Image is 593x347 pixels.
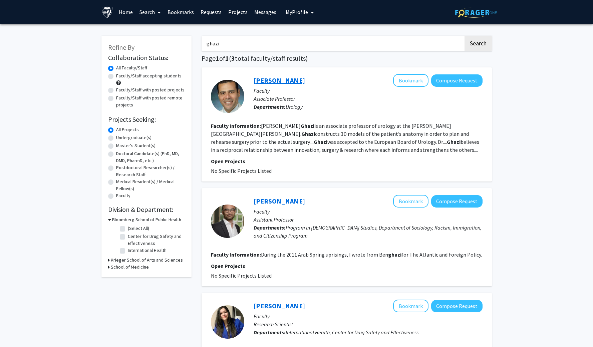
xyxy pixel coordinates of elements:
b: Faculty Information: [211,251,261,258]
h1: Page of ( total faculty/staff results) [202,54,492,62]
p: Open Projects [211,262,483,270]
span: No Specific Projects Listed [211,272,272,279]
label: Faculty/Staff accepting students [116,72,182,79]
p: Associate Professor [254,95,483,103]
span: Urology [286,103,303,110]
button: Search [465,36,492,51]
label: Postdoctoral Researcher(s) / Research Staff [116,164,185,178]
b: Faculty Information: [211,122,261,129]
span: Program in [DEMOGRAPHIC_DATA] Studies, Department of Sociology, Racism, Immigration, and Citizens... [254,224,482,239]
fg-read-more: During the 2011 Arab Spring uprisings, I wrote from Ben for The Atlantic and Foreign Policy. [261,251,482,258]
button: Compose Request to Ryan Calder [431,195,483,208]
b: Departments: [254,103,286,110]
span: 3 [231,54,235,62]
label: Faculty/Staff with posted projects [116,86,185,93]
p: Faculty [254,87,483,95]
label: All Projects [116,126,139,133]
label: Undergraduate(s) [116,134,152,141]
label: Faculty [116,192,130,199]
input: Search Keywords [202,36,464,51]
p: Open Projects [211,157,483,165]
label: Faculty/Staff with posted remote projects [116,94,185,108]
b: Ghazi [447,138,461,145]
span: Refine By [108,43,134,51]
p: Faculty [254,208,483,216]
iframe: Chat [5,317,28,342]
p: Research Scientist [254,320,483,328]
span: 1 [225,54,229,62]
span: International Health, Center for Drug Safety and Effectiveness [286,329,418,336]
span: 1 [216,54,219,62]
button: Add Astha Wahi to Bookmarks [393,300,428,312]
label: Doctoral Candidate(s) (PhD, MD, DMD, PharmD, etc.) [116,150,185,164]
button: Add Ahmed Ghazi to Bookmarks [393,74,428,87]
b: ghazi [388,251,401,258]
label: International Health [128,247,167,254]
label: All Faculty/Staff [116,64,147,71]
h3: Krieger School of Arts and Sciences [111,257,183,264]
button: Compose Request to Astha Wahi [431,300,483,312]
b: Departments: [254,329,286,336]
p: Faculty [254,312,483,320]
a: [PERSON_NAME] [254,197,305,205]
button: Compose Request to Ahmed Ghazi [431,74,483,87]
a: Projects [225,0,251,24]
img: Johns Hopkins University Logo [101,6,113,18]
p: Assistant Professor [254,216,483,224]
img: ForagerOne Logo [455,7,497,18]
a: Bookmarks [164,0,197,24]
label: Master's Student(s) [116,142,156,149]
h2: Collaboration Status: [108,54,185,62]
h2: Division & Department: [108,206,185,214]
b: Ghazi [301,130,315,137]
b: Ghazi [301,122,314,129]
span: No Specific Projects Listed [211,167,272,174]
b: Ghazi [314,138,327,145]
span: My Profile [286,9,308,15]
h3: Bloomberg School of Public Health [112,216,181,223]
h2: Projects Seeking: [108,115,185,123]
a: [PERSON_NAME] [254,76,305,84]
a: Messages [251,0,280,24]
button: Add Ryan Calder to Bookmarks [393,195,428,208]
label: (Select All) [128,225,149,232]
a: Search [136,0,164,24]
a: [PERSON_NAME] [254,302,305,310]
label: Center for Drug Safety and Effectiveness [128,233,183,247]
b: Departments: [254,224,286,231]
a: Requests [197,0,225,24]
a: Home [115,0,136,24]
fg-read-more: [PERSON_NAME] is an associate professor of urology at the [PERSON_NAME][GEOGRAPHIC_DATA][PERSON_N... [211,122,479,153]
h3: School of Medicine [111,264,149,271]
label: Medical Resident(s) / Medical Fellow(s) [116,178,185,192]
